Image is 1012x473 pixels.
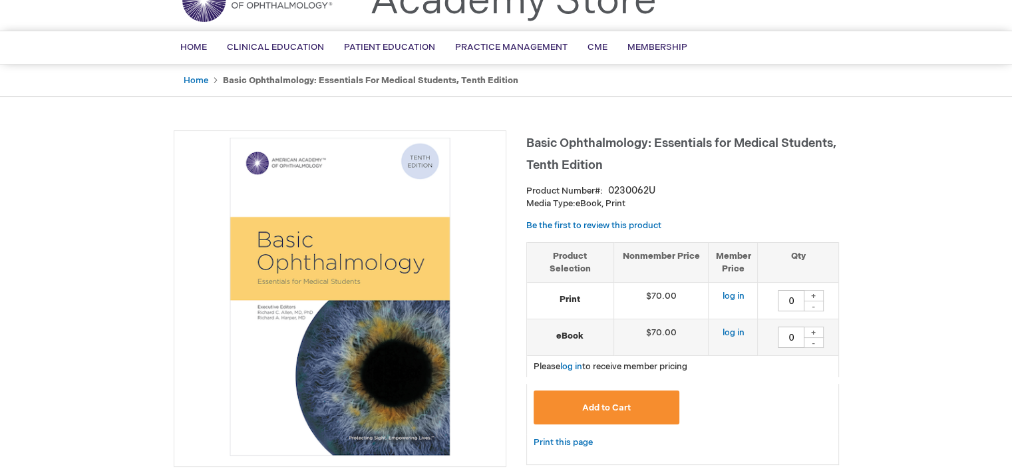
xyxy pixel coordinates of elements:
[534,391,680,424] button: Add to Cart
[527,242,614,282] th: Product Selection
[613,319,709,356] td: $70.00
[804,290,824,301] div: +
[526,136,836,172] span: Basic Ophthalmology: Essentials for Medical Students, Tenth Edition
[180,42,207,53] span: Home
[582,402,631,413] span: Add to Cart
[613,242,709,282] th: Nonmember Price
[722,291,744,301] a: log in
[534,330,607,343] strong: eBook
[534,361,687,372] span: Please to receive member pricing
[722,327,744,338] a: log in
[181,138,499,456] img: Basic Ophthalmology: Essentials for Medical Students, Tenth Edition
[344,42,435,53] span: Patient Education
[526,186,603,196] strong: Product Number
[804,301,824,311] div: -
[778,290,804,311] input: Qty
[588,42,607,53] span: CME
[709,242,758,282] th: Member Price
[627,42,687,53] span: Membership
[223,75,518,86] strong: Basic Ophthalmology: Essentials for Medical Students, Tenth Edition
[455,42,568,53] span: Practice Management
[534,434,593,451] a: Print this page
[608,184,655,198] div: 0230062U
[778,327,804,348] input: Qty
[804,327,824,338] div: +
[526,220,661,231] a: Be the first to review this product
[184,75,208,86] a: Home
[758,242,838,282] th: Qty
[534,293,607,306] strong: Print
[804,337,824,348] div: -
[526,198,576,209] strong: Media Type:
[560,361,582,372] a: log in
[227,42,324,53] span: Clinical Education
[526,198,839,210] p: eBook, Print
[613,283,709,319] td: $70.00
